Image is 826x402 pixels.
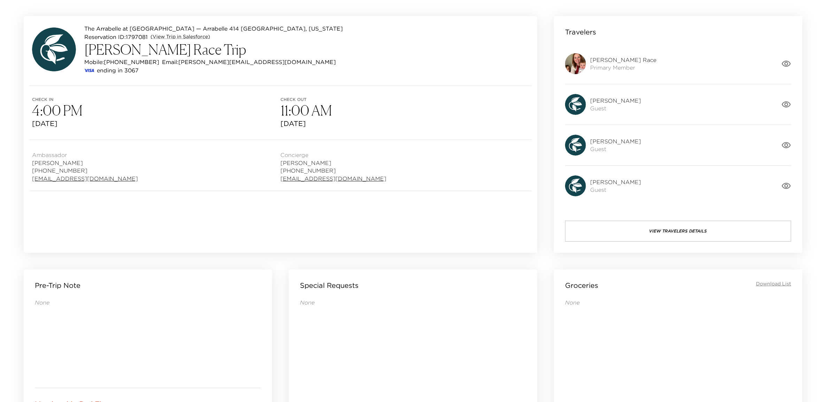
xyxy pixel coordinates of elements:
span: Guest [590,104,641,112]
p: None [35,299,261,306]
span: [PERSON_NAME] [590,178,641,186]
span: Concierge [280,151,386,159]
span: [PERSON_NAME] [590,137,641,145]
img: avatar.4afec266560d411620d96f9f038fe73f.svg [565,175,586,196]
p: Groceries [565,281,598,290]
p: ending in 3067 [97,66,139,74]
span: Guest [590,186,641,194]
p: None [565,299,791,306]
a: (View Trip in Salesforce) [150,33,210,40]
a: [EMAIL_ADDRESS][DOMAIN_NAME] [280,175,386,182]
p: Reservation ID: 1797081 [84,33,148,41]
h3: 11:00 AM [280,102,529,119]
span: Ambassador [32,151,138,159]
span: [PERSON_NAME] [590,97,641,104]
span: [PERSON_NAME] Race [590,56,656,64]
span: [PERSON_NAME] [280,159,386,167]
p: None [300,299,526,306]
img: credit card type [84,69,94,72]
img: avatar.4afec266560d411620d96f9f038fe73f.svg [32,27,76,71]
span: [PHONE_NUMBER] [32,167,138,174]
span: [DATE] [280,119,529,128]
img: avatar.4afec266560d411620d96f9f038fe73f.svg [565,135,586,156]
p: Pre-Trip Note [35,281,80,290]
span: Check in [32,97,280,102]
p: Special Requests [300,281,358,290]
p: Travelers [565,27,596,37]
p: The Arrabelle at [GEOGRAPHIC_DATA] — Arrabelle 414 [GEOGRAPHIC_DATA], [US_STATE] [84,24,343,33]
button: View Travelers Details [565,221,791,242]
img: avatar.4afec266560d411620d96f9f038fe73f.svg [565,94,586,115]
span: Guest [590,145,641,153]
h3: 4:00 PM [32,102,280,119]
h3: [PERSON_NAME] Race Trip [84,41,343,58]
span: [PHONE_NUMBER] [280,167,386,174]
p: Email: [PERSON_NAME][EMAIL_ADDRESS][DOMAIN_NAME] [162,58,336,66]
span: [PERSON_NAME] [32,159,138,167]
img: 2Q== [565,53,586,74]
span: [DATE] [32,119,280,128]
p: Mobile: [PHONE_NUMBER] [84,58,159,66]
span: Primary Member [590,64,656,71]
a: [EMAIL_ADDRESS][DOMAIN_NAME] [32,175,138,182]
span: Check out [280,97,529,102]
